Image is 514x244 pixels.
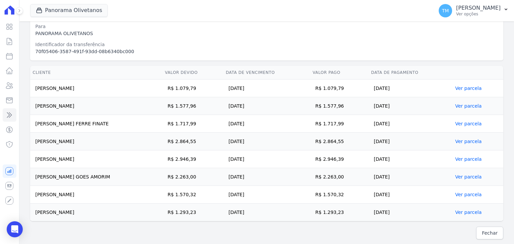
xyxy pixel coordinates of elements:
a: Ver parcela [455,121,482,126]
div: PANORAMA OLIVETANOS [35,30,498,37]
td: R$ 1.577,96 [162,97,223,115]
td: R$ 2.864,55 [310,133,368,150]
a: Ver parcela [455,139,482,144]
div: 70f05406-3587-491f-93dd-08b6340bc000 [35,48,498,55]
td: [DATE] [368,150,452,168]
a: Ver parcela [455,210,482,215]
td: [PERSON_NAME] [30,204,162,221]
p: [PERSON_NAME] [456,5,501,11]
td: [DATE] [223,97,310,115]
span: TM [442,8,449,13]
td: [DATE] [223,150,310,168]
td: [DATE] [223,115,310,133]
td: [PERSON_NAME] [30,80,162,97]
a: Ver parcela [455,192,482,197]
td: [DATE] [368,80,452,97]
td: R$ 1.079,79 [162,80,223,97]
td: R$ 1.717,99 [162,115,223,133]
button: TM [PERSON_NAME] Ver opções [433,1,514,20]
th: Cliente [30,66,162,80]
td: R$ 1.577,96 [310,97,368,115]
div: Open Intercom Messenger [7,221,23,237]
button: Panorama Olivetanos [30,4,108,17]
td: R$ 1.717,99 [310,115,368,133]
td: [DATE] [223,186,310,204]
td: R$ 1.293,23 [162,204,223,221]
td: [DATE] [223,168,310,186]
div: Para [35,23,498,30]
td: [PERSON_NAME] [30,97,162,115]
td: R$ 2.864,55 [162,133,223,150]
a: Fechar [476,227,503,239]
td: [DATE] [223,80,310,97]
td: R$ 2.946,39 [310,150,368,168]
td: [DATE] [223,133,310,150]
td: [PERSON_NAME] FERRE FINATE [30,115,162,133]
td: R$ 1.570,32 [162,186,223,204]
span: Fechar [482,230,498,236]
td: [DATE] [368,204,452,221]
td: [DATE] [368,168,452,186]
td: [DATE] [368,97,452,115]
td: R$ 2.263,00 [310,168,368,186]
td: [PERSON_NAME] [30,133,162,150]
td: [PERSON_NAME] GOES AMORIM [30,168,162,186]
td: [DATE] [223,204,310,221]
td: [DATE] [368,133,452,150]
td: R$ 1.293,23 [310,204,368,221]
td: [DATE] [368,186,452,204]
td: R$ 2.263,00 [162,168,223,186]
th: Data de Pagamento [368,66,452,80]
td: [PERSON_NAME] [30,150,162,168]
td: R$ 1.079,79 [310,80,368,97]
p: Ver opções [456,11,501,17]
th: Valor devido [162,66,223,80]
th: Data de Vencimento [223,66,310,80]
td: [PERSON_NAME] [30,186,162,204]
td: R$ 2.946,39 [162,150,223,168]
td: [DATE] [368,115,452,133]
a: Ver parcela [455,174,482,179]
td: R$ 1.570,32 [310,186,368,204]
a: Ver parcela [455,86,482,91]
a: Ver parcela [455,156,482,162]
a: Ver parcela [455,103,482,109]
div: Identificador da transferência [35,41,498,48]
th: Valor pago [310,66,368,80]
